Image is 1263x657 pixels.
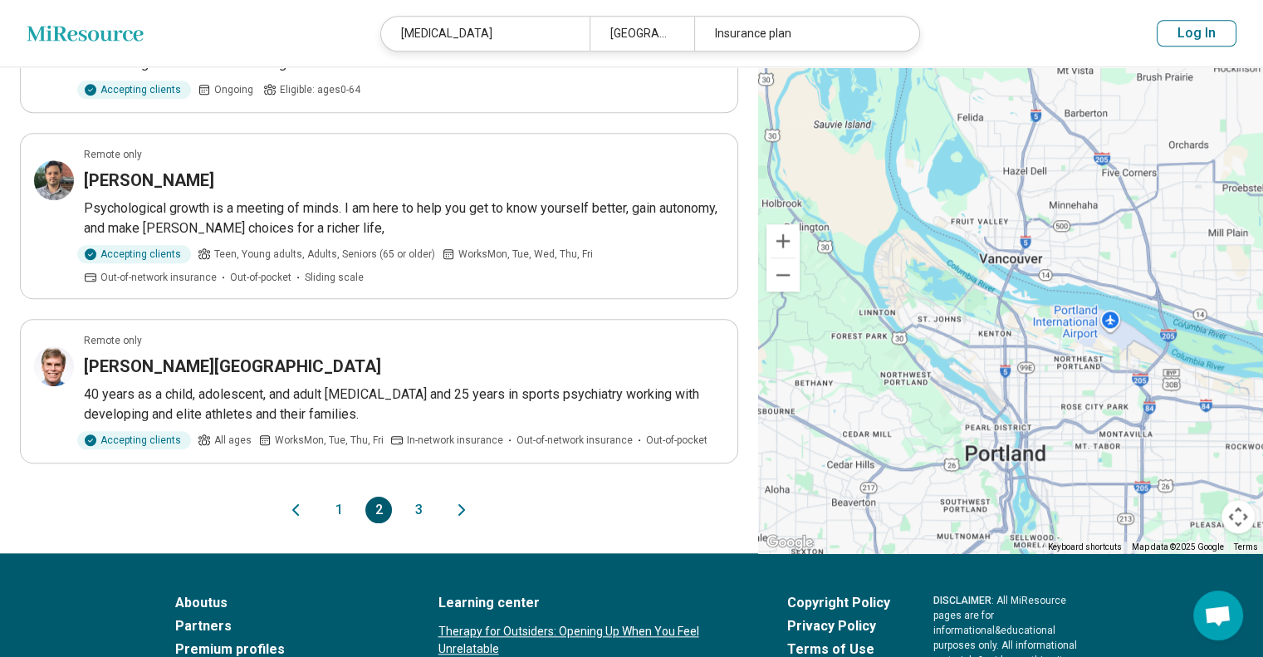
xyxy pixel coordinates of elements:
[84,147,142,162] p: Remote only
[214,247,435,262] span: Teen, Young adults, Adults, Seniors (65 or older)
[84,169,214,192] h3: [PERSON_NAME]
[787,616,890,636] a: Privacy Policy
[305,270,364,285] span: Sliding scale
[933,595,991,606] span: DISCLAIMER
[381,17,590,51] div: [MEDICAL_DATA]
[175,616,395,636] a: Partners
[175,593,395,613] a: Aboutus
[458,247,593,262] span: Works Mon, Tue, Wed, Thu, Fri
[452,497,472,523] button: Next page
[694,17,903,51] div: Insurance plan
[516,433,633,448] span: Out-of-network insurance
[766,258,800,292] button: Zoom out
[84,199,724,238] p: Psychological growth is a meeting of minds. I am here to help you get to know yourself better, ga...
[762,532,817,553] a: Open this area in Google Maps (opens a new window)
[84,355,381,378] h3: [PERSON_NAME][GEOGRAPHIC_DATA]
[84,333,142,348] p: Remote only
[438,593,744,613] a: Learning center
[286,497,306,523] button: Previous page
[1132,542,1224,552] span: Map data ©2025 Google
[1234,542,1258,552] a: Terms (opens in new tab)
[1221,500,1255,533] button: Map camera controls
[84,385,724,424] p: 40 years as a child, adolescent, and adult [MEDICAL_DATA] and 25 years in sports psychiatry worki...
[280,82,360,97] span: Eligible: ages 0-64
[405,497,432,523] button: 3
[787,593,890,613] a: Copyright Policy
[77,245,191,263] div: Accepting clients
[77,431,191,449] div: Accepting clients
[275,433,384,448] span: Works Mon, Tue, Thu, Fri
[100,270,217,285] span: Out-of-network insurance
[766,224,800,257] button: Zoom in
[646,433,707,448] span: Out-of-pocket
[230,270,291,285] span: Out-of-pocket
[590,17,694,51] div: [GEOGRAPHIC_DATA], [GEOGRAPHIC_DATA]
[77,81,191,99] div: Accepting clients
[214,433,252,448] span: All ages
[365,497,392,523] button: 2
[1157,20,1236,47] button: Log In
[1193,591,1243,640] div: Open chat
[762,532,817,553] img: Google
[326,497,352,523] button: 1
[214,82,253,97] span: Ongoing
[407,433,503,448] span: In-network insurance
[1048,542,1122,553] button: Keyboard shortcuts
